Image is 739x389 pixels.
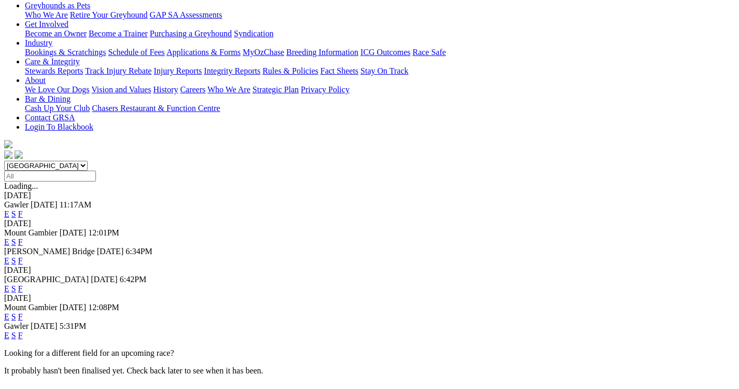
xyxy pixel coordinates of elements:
span: [PERSON_NAME] Bridge [4,247,95,256]
a: Stewards Reports [25,66,83,75]
a: Retire Your Greyhound [70,10,148,19]
a: E [4,312,9,321]
a: F [18,312,23,321]
a: We Love Our Dogs [25,85,89,94]
a: Breeding Information [286,48,358,57]
div: [DATE] [4,219,735,228]
a: Contact GRSA [25,113,75,122]
div: Get Involved [25,29,735,38]
a: Fact Sheets [320,66,358,75]
a: E [4,284,9,293]
a: Track Injury Rebate [85,66,151,75]
img: facebook.svg [4,150,12,159]
span: 12:01PM [88,228,119,237]
a: F [18,284,23,293]
a: S [11,210,16,218]
a: Purchasing a Greyhound [150,29,232,38]
a: Care & Integrity [25,57,80,66]
span: [DATE] [31,322,58,330]
a: About [25,76,46,85]
div: [DATE] [4,294,735,303]
a: ICG Outcomes [360,48,410,57]
a: Bookings & Scratchings [25,48,106,57]
span: 5:31PM [60,322,87,330]
a: S [11,312,16,321]
input: Select date [4,171,96,182]
div: Care & Integrity [25,66,735,76]
a: E [4,331,9,340]
span: Gawler [4,322,29,330]
a: F [18,238,23,246]
span: [GEOGRAPHIC_DATA] [4,275,89,284]
span: [DATE] [97,247,124,256]
a: Who We Are [25,10,68,19]
a: MyOzChase [243,48,284,57]
a: S [11,256,16,265]
a: Race Safe [412,48,445,57]
a: Stay On Track [360,66,408,75]
span: 6:34PM [126,247,152,256]
span: Loading... [4,182,38,190]
a: Industry [25,38,52,47]
div: Industry [25,48,735,57]
a: Who We Are [207,85,250,94]
span: 6:42PM [120,275,147,284]
span: [DATE] [31,200,58,209]
a: Rules & Policies [262,66,318,75]
img: logo-grsa-white.png [4,140,12,148]
a: Become a Trainer [89,29,148,38]
a: F [18,210,23,218]
a: Syndication [234,29,273,38]
div: [DATE] [4,266,735,275]
a: Greyhounds as Pets [25,1,90,10]
partial: It probably hasn't been finalised yet. Check back later to see when it has been. [4,366,263,375]
div: About [25,85,735,94]
a: E [4,256,9,265]
a: Vision and Values [91,85,151,94]
span: [DATE] [60,228,87,237]
span: Mount Gambier [4,228,58,237]
span: 11:17AM [60,200,92,209]
div: [DATE] [4,191,735,200]
a: F [18,256,23,265]
a: F [18,331,23,340]
a: Strategic Plan [253,85,299,94]
p: Looking for a different field for an upcoming race? [4,349,735,358]
a: Schedule of Fees [108,48,164,57]
a: Privacy Policy [301,85,350,94]
span: [DATE] [91,275,118,284]
span: Gawler [4,200,29,209]
a: E [4,210,9,218]
a: Get Involved [25,20,68,29]
span: 12:08PM [88,303,119,312]
a: Bar & Dining [25,94,71,103]
a: S [11,331,16,340]
a: Injury Reports [154,66,202,75]
a: Integrity Reports [204,66,260,75]
span: [DATE] [60,303,87,312]
a: S [11,284,16,293]
a: E [4,238,9,246]
span: Mount Gambier [4,303,58,312]
a: Chasers Restaurant & Function Centre [92,104,220,113]
a: GAP SA Assessments [150,10,222,19]
a: Become an Owner [25,29,87,38]
a: Login To Blackbook [25,122,93,131]
a: Applications & Forms [166,48,241,57]
a: S [11,238,16,246]
a: Cash Up Your Club [25,104,90,113]
div: Greyhounds as Pets [25,10,735,20]
div: Bar & Dining [25,104,735,113]
a: History [153,85,178,94]
a: Careers [180,85,205,94]
img: twitter.svg [15,150,23,159]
